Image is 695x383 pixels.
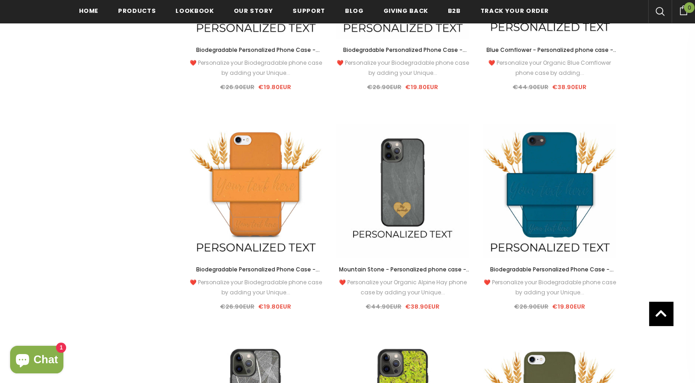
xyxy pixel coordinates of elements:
[405,302,440,311] span: €38.90EUR
[343,46,466,64] span: Biodegradable Personalized Phone Case - Ocean Blue
[513,83,548,91] span: €44.90EUR
[367,83,401,91] span: €26.90EUR
[552,83,587,91] span: €38.90EUR
[486,46,617,64] span: Blue Cornflower - Personalized phone case - Personalized gift
[483,58,616,78] div: ❤️ Personalize your Organic Blue Cornflower phone case by adding...
[448,6,461,15] span: B2B
[384,6,428,15] span: Giving back
[336,265,469,275] a: Mountain Stone - Personalized phone case - Personalized gift
[339,265,470,283] span: Mountain Stone - Personalized phone case - Personalized gift
[189,45,322,55] a: Biodegradable Personalized Phone Case - Natural White
[196,46,319,64] span: Biodegradable Personalized Phone Case - Natural White
[234,6,273,15] span: Our Story
[336,277,469,298] div: ❤️ Personalize your Organic Alpine Hay phone case by adding your Unique...
[483,277,616,298] div: ❤️ Personalize your Biodegradable phone case by adding your Unique...
[189,265,322,275] a: Biodegradable Personalized Phone Case - Orange
[220,83,254,91] span: €26.90EUR
[175,6,214,15] span: Lookbook
[336,45,469,55] a: Biodegradable Personalized Phone Case - Ocean Blue
[336,58,469,78] div: ❤️ Personalize your Biodegradable phone case by adding your Unique...
[552,302,585,311] span: €19.80EUR
[483,265,616,275] a: Biodegradable Personalized Phone Case - Deep Sea Blue
[672,4,695,15] a: 0
[490,265,613,283] span: Biodegradable Personalized Phone Case - Deep Sea Blue
[7,346,66,376] inbox-online-store-chat: Shopify online store chat
[79,6,99,15] span: Home
[405,83,438,91] span: €19.80EUR
[366,302,401,311] span: €44.90EUR
[483,45,616,55] a: Blue Cornflower - Personalized phone case - Personalized gift
[258,302,291,311] span: €19.80EUR
[258,83,291,91] span: €19.80EUR
[345,6,364,15] span: Blog
[684,2,695,13] span: 0
[196,265,319,283] span: Biodegradable Personalized Phone Case - Orange
[514,302,548,311] span: €26.90EUR
[293,6,325,15] span: support
[118,6,156,15] span: Products
[480,6,548,15] span: Track your order
[189,277,322,298] div: ❤️ Personalize your Biodegradable phone case by adding your Unique...
[220,302,254,311] span: €26.90EUR
[189,58,322,78] div: ❤️ Personalize your Biodegradable phone case by adding your Unique...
